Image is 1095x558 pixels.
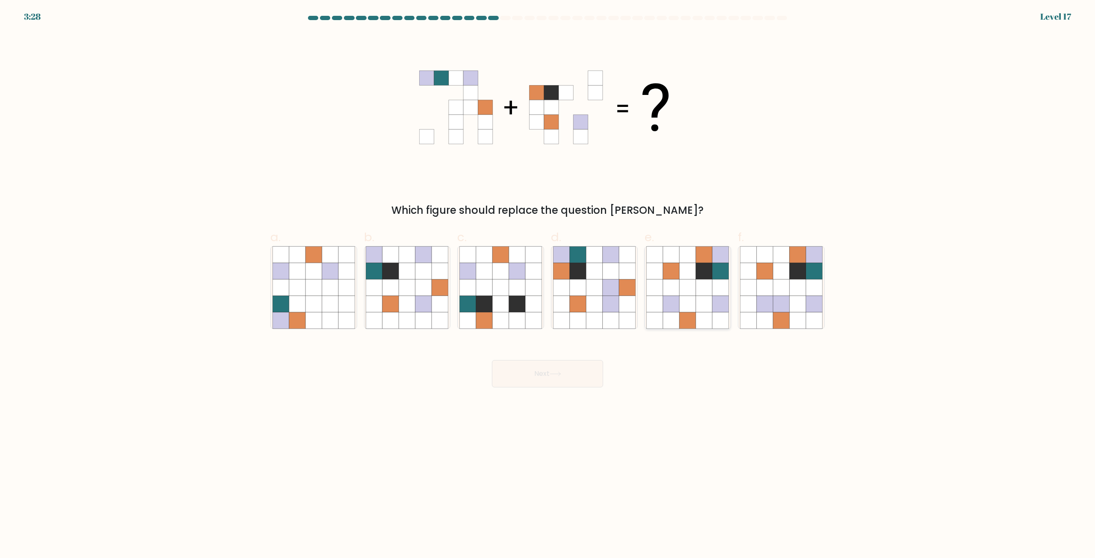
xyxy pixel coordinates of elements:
span: e. [645,229,654,245]
span: d. [551,229,561,245]
div: 3:28 [24,10,41,23]
span: b. [364,229,374,245]
span: f. [738,229,744,245]
span: a. [270,229,281,245]
button: Next [492,360,603,387]
div: Which figure should replace the question [PERSON_NAME]? [275,203,820,218]
span: c. [457,229,467,245]
div: Level 17 [1040,10,1071,23]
